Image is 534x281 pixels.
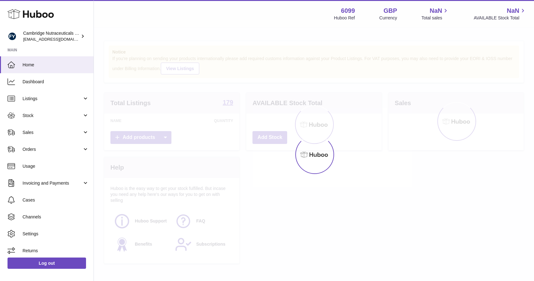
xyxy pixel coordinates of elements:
[23,62,89,68] span: Home
[23,248,89,254] span: Returns
[23,96,82,102] span: Listings
[23,113,82,119] span: Stock
[8,258,86,269] a: Log out
[23,197,89,203] span: Cases
[8,32,17,41] img: huboo@camnutra.com
[23,130,82,135] span: Sales
[23,146,82,152] span: Orders
[23,30,79,42] div: Cambridge Nutraceuticals Ltd
[384,7,397,15] strong: GBP
[23,163,89,169] span: Usage
[379,15,397,21] div: Currency
[23,37,92,42] span: [EMAIL_ADDRESS][DOMAIN_NAME]
[23,79,89,85] span: Dashboard
[474,15,526,21] span: AVAILABLE Stock Total
[430,7,442,15] span: NaN
[23,231,89,237] span: Settings
[341,7,355,15] strong: 6099
[474,7,526,21] a: NaN AVAILABLE Stock Total
[23,180,82,186] span: Invoicing and Payments
[421,7,449,21] a: NaN Total sales
[507,7,519,15] span: NaN
[334,15,355,21] div: Huboo Ref
[421,15,449,21] span: Total sales
[23,214,89,220] span: Channels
